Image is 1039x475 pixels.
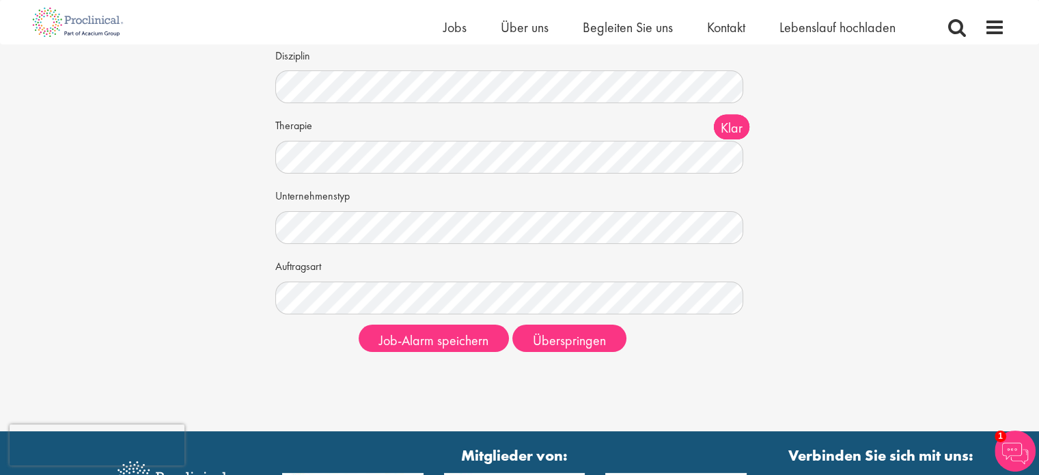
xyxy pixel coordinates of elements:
[443,18,467,36] a: Jobs
[788,446,973,465] font: Verbinden Sie sich mit uns:
[379,331,488,349] font: Job-Alarm speichern
[512,325,626,352] button: Überspringen
[583,18,673,36] a: Begleiten Sie uns
[998,431,1003,441] font: 1
[275,189,350,203] font: Unternehmenstyp
[721,120,743,137] font: Klar
[779,18,896,36] a: Lebenslauf hochladen
[995,431,1036,472] img: Chatbot
[275,259,321,273] font: Auftragsart
[707,18,745,36] a: Kontakt
[275,49,310,63] font: Disziplin
[533,331,606,349] font: Überspringen
[501,18,549,36] a: Über uns
[461,446,568,465] font: Mitglieder von:
[10,424,184,465] iframe: reCAPTCHA
[275,118,312,133] font: Therapie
